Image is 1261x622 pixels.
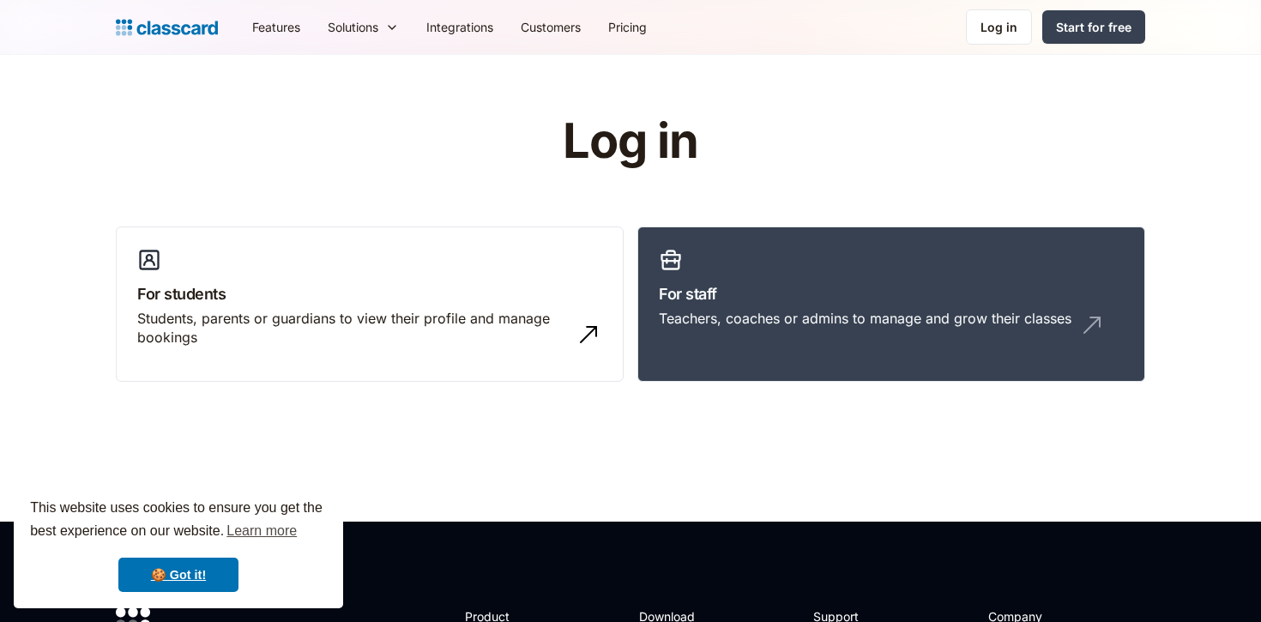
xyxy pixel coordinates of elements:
[413,8,507,46] a: Integrations
[116,226,624,383] a: For studentsStudents, parents or guardians to view their profile and manage bookings
[14,481,343,608] div: cookieconsent
[328,18,378,36] div: Solutions
[1042,10,1145,44] a: Start for free
[1056,18,1131,36] div: Start for free
[30,498,327,544] span: This website uses cookies to ensure you get the best experience on our website.
[116,15,218,39] a: Logo
[238,8,314,46] a: Features
[137,282,602,305] h3: For students
[659,282,1124,305] h3: For staff
[118,558,238,592] a: dismiss cookie message
[224,518,299,544] a: learn more about cookies
[980,18,1017,36] div: Log in
[507,8,594,46] a: Customers
[359,115,903,168] h1: Log in
[594,8,661,46] a: Pricing
[659,309,1071,328] div: Teachers, coaches or admins to manage and grow their classes
[966,9,1032,45] a: Log in
[637,226,1145,383] a: For staffTeachers, coaches or admins to manage and grow their classes
[137,309,568,347] div: Students, parents or guardians to view their profile and manage bookings
[314,8,413,46] div: Solutions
